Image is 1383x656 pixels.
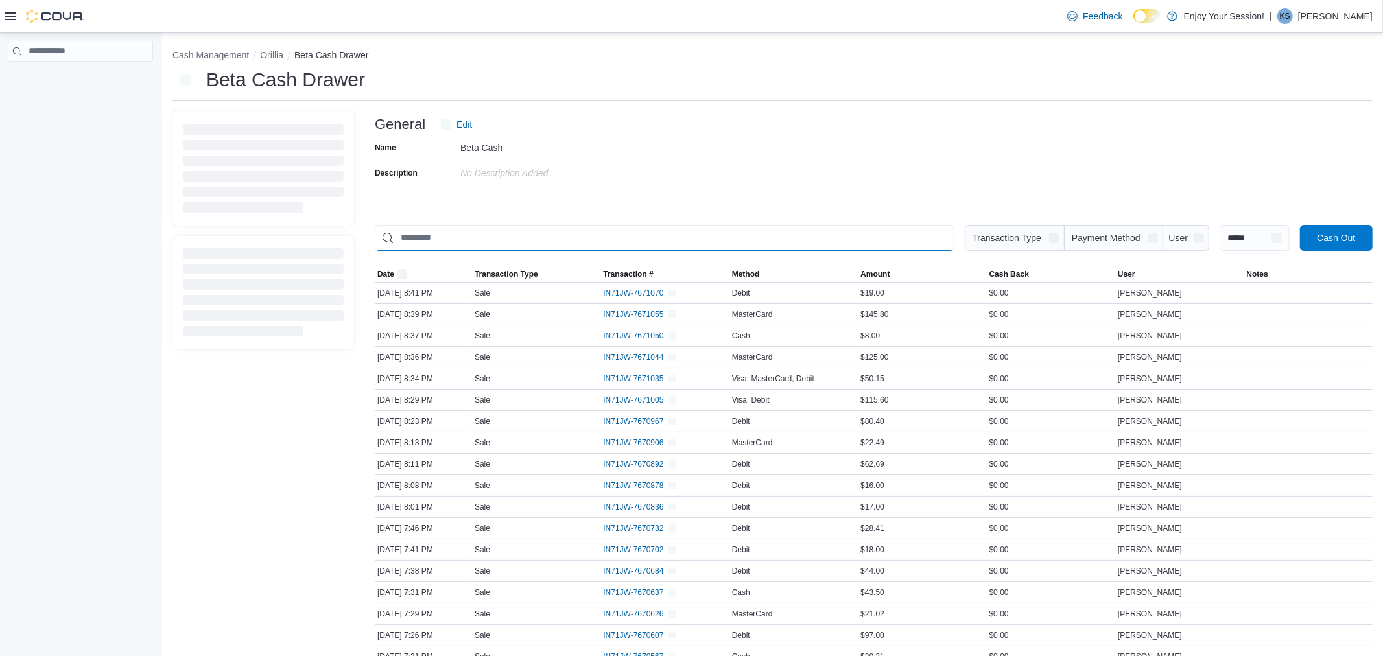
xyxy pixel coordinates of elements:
[972,233,1041,243] span: Transaction Type
[603,606,676,622] button: IN71JW-7670626
[603,630,663,640] span: IN71JW-7670607
[860,309,888,320] span: $145.80
[603,609,663,619] span: IN71JW-7670626
[1062,3,1128,29] a: Feedback
[860,416,884,427] span: $80.40
[1317,231,1355,244] span: Cash Out
[860,373,884,384] span: $50.15
[603,480,663,491] span: IN71JW-7670878
[375,392,472,408] div: [DATE] 8:29 PM
[603,627,676,643] button: IN71JW-7670607
[860,609,884,619] span: $21.02
[860,288,884,298] span: $19.00
[603,523,663,533] span: IN71JW-7670732
[732,331,750,341] span: Cash
[860,395,888,405] span: $115.60
[987,392,1115,408] div: $0.00
[375,563,472,579] div: [DATE] 7:38 PM
[475,352,490,362] p: Sale
[860,566,884,576] span: $44.00
[987,307,1115,322] div: $0.00
[172,67,198,93] button: Next
[375,168,418,178] label: Description
[375,414,472,429] div: [DATE] 8:23 PM
[1280,8,1290,24] span: KS
[987,606,1115,622] div: $0.00
[472,266,600,282] button: Transaction Type
[260,50,283,60] button: Orillia
[603,285,676,301] button: IN71JW-7671070
[987,456,1115,472] div: $0.00
[1065,225,1163,251] button: Payment Method
[732,352,773,362] span: MasterCard
[603,416,663,427] span: IN71JW-7670967
[1118,609,1182,619] span: [PERSON_NAME]
[603,435,676,451] button: IN71JW-7670906
[475,288,490,298] p: Sale
[603,587,663,598] span: IN71JW-7670637
[732,309,773,320] span: MasterCard
[1169,233,1188,243] span: User
[732,438,773,448] span: MasterCard
[475,480,490,491] p: Sale
[375,456,472,472] div: [DATE] 8:11 PM
[732,609,773,619] span: MasterCard
[475,269,538,279] span: Transaction Type
[375,349,472,365] div: [DATE] 8:36 PM
[1118,502,1182,512] span: [PERSON_NAME]
[1184,8,1265,24] p: Enjoy Your Session!
[603,502,663,512] span: IN71JW-7670836
[377,269,394,279] span: Date
[475,502,490,512] p: Sale
[375,499,472,515] div: [DATE] 8:01 PM
[860,352,888,362] span: $125.00
[603,371,676,386] button: IN71JW-7671035
[475,630,490,640] p: Sale
[1118,373,1182,384] span: [PERSON_NAME]
[603,545,663,555] span: IN71JW-7670702
[1072,233,1141,243] span: Payment Method
[375,585,472,600] div: [DATE] 7:31 PM
[26,10,84,23] img: Cova
[603,352,663,362] span: IN71JW-7671044
[603,309,663,320] span: IN71JW-7671055
[603,269,653,279] span: Transaction #
[375,478,472,493] div: [DATE] 8:08 PM
[987,585,1115,600] div: $0.00
[732,288,750,298] span: Debit
[603,395,663,405] span: IN71JW-7671005
[732,459,750,469] span: Debit
[860,587,884,598] span: $43.50
[436,111,477,137] button: Edit
[987,285,1115,301] div: $0.00
[860,480,884,491] span: $16.00
[475,459,490,469] p: Sale
[732,566,750,576] span: Debit
[1118,288,1182,298] span: [PERSON_NAME]
[987,435,1115,451] div: $0.00
[1133,9,1161,23] input: Dark Mode
[1118,438,1182,448] span: [PERSON_NAME]
[987,371,1115,386] div: $0.00
[460,137,634,153] div: Beta Cash
[1298,8,1373,24] p: [PERSON_NAME]
[860,331,880,341] span: $8.00
[603,438,663,448] span: IN71JW-7670906
[603,521,676,536] button: IN71JW-7670732
[475,395,490,405] p: Sale
[860,630,884,640] span: $97.00
[8,64,153,95] nav: Complex example
[1118,523,1182,533] span: [PERSON_NAME]
[987,266,1115,282] button: Cash Back
[375,371,472,386] div: [DATE] 8:34 PM
[294,50,368,60] button: Beta Cash Drawer
[475,373,490,384] p: Sale
[732,502,750,512] span: Debit
[1277,8,1293,24] div: Kayla Schop
[1115,266,1244,282] button: User
[603,456,676,472] button: IN71JW-7670892
[1270,8,1272,24] p: |
[375,606,472,622] div: [DATE] 7:29 PM
[475,438,490,448] p: Sale
[732,373,814,384] span: Visa, MasterCard, Debit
